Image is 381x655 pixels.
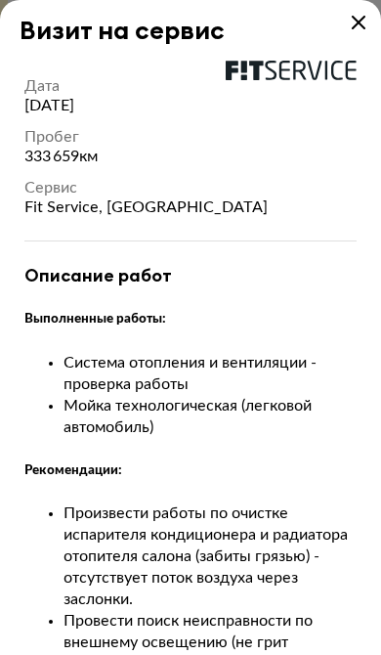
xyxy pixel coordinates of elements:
[24,96,357,115] div: [DATE]
[24,127,353,147] dt: Пробег
[24,265,357,286] div: Описание работ
[24,147,357,166] div: 333 659 км
[24,308,357,329] h5: Выполненные работы:
[226,61,357,80] img: logo
[24,178,353,197] dt: Сервис
[24,76,353,96] dt: Дата
[24,459,357,481] h5: Рекомендации:
[63,502,357,610] li: Произвести работы по очистке испарителя кондиционера и радиатора отопителя салона (забиты грязью)...
[24,197,357,217] div: Fit Service, [GEOGRAPHIC_DATA]
[63,395,357,438] li: Мойка технологическая (легковой автомобиль)
[63,352,357,395] li: Система отопления и вентиляции - проверка работы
